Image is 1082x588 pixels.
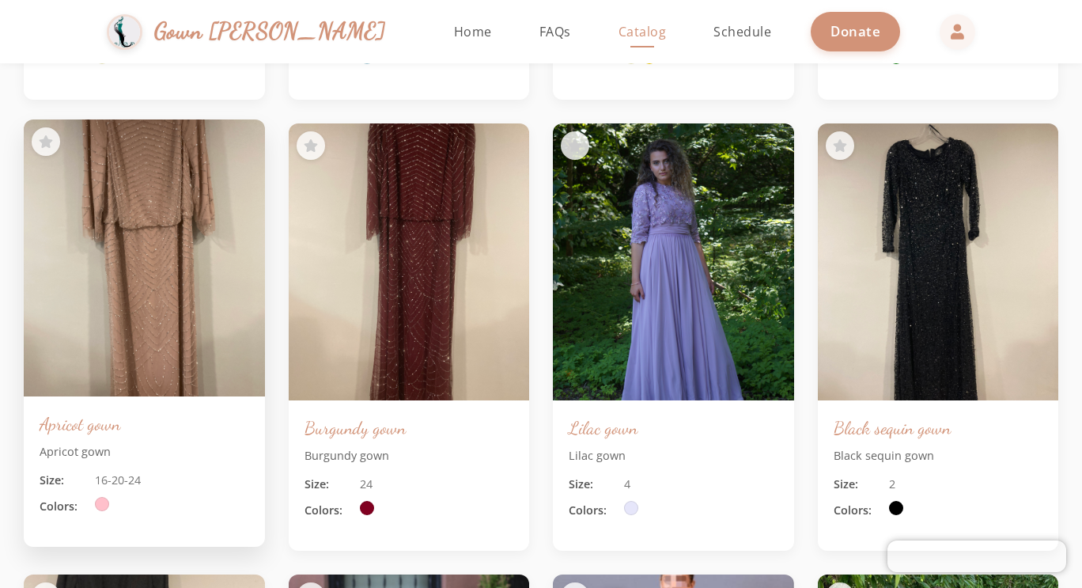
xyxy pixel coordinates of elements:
[569,502,616,519] span: Colors:
[834,476,881,493] span: Size:
[713,23,771,40] span: Schedule
[539,23,571,40] span: FAQs
[95,472,141,489] span: 16-20-24
[887,541,1066,572] iframe: Chatra live chat
[40,498,87,515] span: Colors:
[569,476,616,493] span: Size:
[305,447,514,465] p: Burgundy gown
[17,112,270,404] img: Apricot gown
[834,502,881,519] span: Colors:
[40,412,249,435] h3: Apricot gown
[624,476,630,493] span: 4
[818,123,1059,400] img: Black sequin gown
[360,476,373,493] span: 24
[454,23,492,40] span: Home
[107,14,142,50] img: Gown Gmach Logo
[889,476,895,493] span: 2
[811,12,900,51] a: Donate
[40,443,249,461] p: Apricot gown
[830,22,880,40] span: Donate
[834,416,1043,439] h3: Black sequin gown
[834,447,1043,465] p: Black sequin gown
[305,502,352,519] span: Colors:
[305,476,352,493] span: Size:
[107,10,402,54] a: Gown [PERSON_NAME]
[569,416,778,439] h3: Lilac gown
[569,447,778,465] p: Lilac gown
[289,123,530,400] img: Burgundy gown
[305,416,514,439] h3: Burgundy gown
[619,23,667,40] span: Catalog
[154,14,386,48] span: Gown [PERSON_NAME]
[553,123,794,400] img: Lilac gown
[40,472,87,489] span: Size:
